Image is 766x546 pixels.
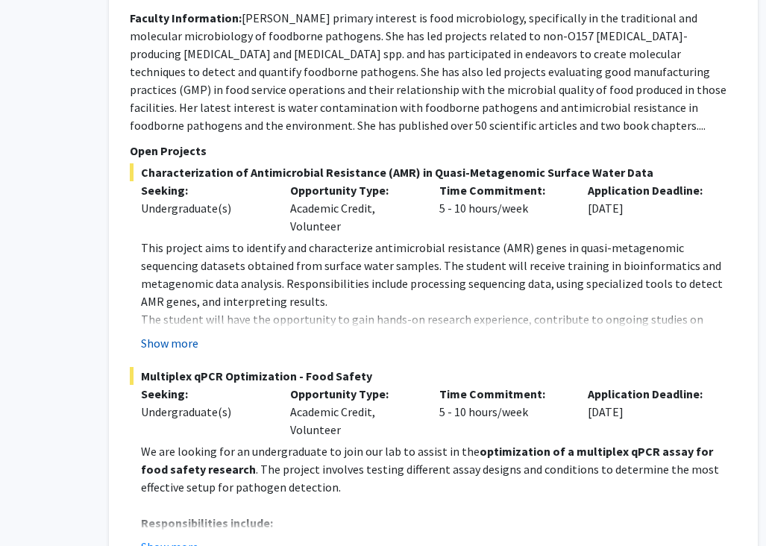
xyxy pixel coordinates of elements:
div: Undergraduate(s) [141,199,268,217]
p: Open Projects [130,142,737,160]
p: Opportunity Type: [290,181,417,199]
p: This project aims to identify and characterize antimicrobial resistance (AMR) genes in quasi-meta... [141,239,737,310]
div: Academic Credit, Volunteer [279,181,428,235]
div: [DATE] [577,385,726,439]
div: 5 - 10 hours/week [428,385,577,439]
span: Characterization of Antimicrobial Resistance (AMR) in Quasi-Metagenomic Surface Water Data [130,163,737,181]
iframe: Chat [11,479,63,535]
p: The student will have the opportunity to gain hands-on research experience, contribute to ongoing... [141,310,737,364]
p: Time Commitment: [439,385,566,403]
div: [DATE] [577,181,726,235]
p: Seeking: [141,181,268,199]
div: Undergraduate(s) [141,403,268,421]
fg-read-more: [PERSON_NAME] primary interest is food microbiology, specifically in the traditional and molecula... [130,10,726,133]
strong: Responsibilities include: [141,515,273,530]
b: Faculty Information: [130,10,242,25]
span: Multiplex qPCR Optimization - Food Safety [130,367,737,385]
p: Application Deadline: [588,385,715,403]
div: Academic Credit, Volunteer [279,385,428,439]
p: Time Commitment: [439,181,566,199]
p: Application Deadline: [588,181,715,199]
p: We are looking for an undergraduate to join our lab to assist in the . The project involves testi... [141,442,737,496]
button: Show more [141,334,198,352]
p: Opportunity Type: [290,385,417,403]
p: Seeking: [141,385,268,403]
div: 5 - 10 hours/week [428,181,577,235]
